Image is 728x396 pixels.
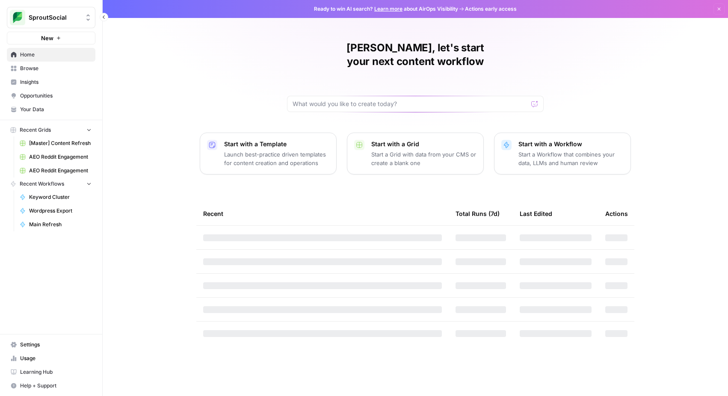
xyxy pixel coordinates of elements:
[7,177,95,190] button: Recent Workflows
[347,133,484,174] button: Start with a GridStart a Grid with data from your CMS or create a blank one
[20,106,92,113] span: Your Data
[287,41,544,68] h1: [PERSON_NAME], let's start your next content workflow
[7,379,95,393] button: Help + Support
[371,140,476,148] p: Start with a Grid
[20,65,92,72] span: Browse
[520,202,552,225] div: Last Edited
[29,153,92,161] span: AEO Reddit Engagement
[16,164,95,177] a: AEO Reddit Engagement
[7,103,95,116] a: Your Data
[494,133,631,174] button: Start with a WorkflowStart a Workflow that combines your data, LLMs and human review
[203,202,442,225] div: Recent
[7,365,95,379] a: Learning Hub
[20,126,51,134] span: Recent Grids
[29,221,92,228] span: Main Refresh
[16,190,95,204] a: Keyword Cluster
[20,368,92,376] span: Learning Hub
[10,10,25,25] img: SproutSocial Logo
[7,32,95,44] button: New
[20,92,92,100] span: Opportunities
[7,89,95,103] a: Opportunities
[16,218,95,231] a: Main Refresh
[200,133,337,174] button: Start with a TemplateLaunch best-practice driven templates for content creation and operations
[7,7,95,28] button: Workspace: SproutSocial
[7,338,95,352] a: Settings
[7,75,95,89] a: Insights
[29,167,92,174] span: AEO Reddit Engagement
[314,5,458,13] span: Ready to win AI search? about AirOps Visibility
[29,193,92,201] span: Keyword Cluster
[29,139,92,147] span: [Master] Content Refresh
[20,382,92,390] span: Help + Support
[293,100,528,108] input: What would you like to create today?
[41,34,53,42] span: New
[605,202,628,225] div: Actions
[16,150,95,164] a: AEO Reddit Engagement
[20,180,64,188] span: Recent Workflows
[7,62,95,75] a: Browse
[224,140,329,148] p: Start with a Template
[224,150,329,167] p: Launch best-practice driven templates for content creation and operations
[465,5,517,13] span: Actions early access
[518,150,624,167] p: Start a Workflow that combines your data, LLMs and human review
[20,355,92,362] span: Usage
[518,140,624,148] p: Start with a Workflow
[456,202,500,225] div: Total Runs (7d)
[371,150,476,167] p: Start a Grid with data from your CMS or create a blank one
[20,78,92,86] span: Insights
[20,341,92,349] span: Settings
[20,51,92,59] span: Home
[16,136,95,150] a: [Master] Content Refresh
[29,13,80,22] span: SproutSocial
[7,352,95,365] a: Usage
[16,204,95,218] a: Wordpress Export
[29,207,92,215] span: Wordpress Export
[374,6,402,12] a: Learn more
[7,48,95,62] a: Home
[7,124,95,136] button: Recent Grids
